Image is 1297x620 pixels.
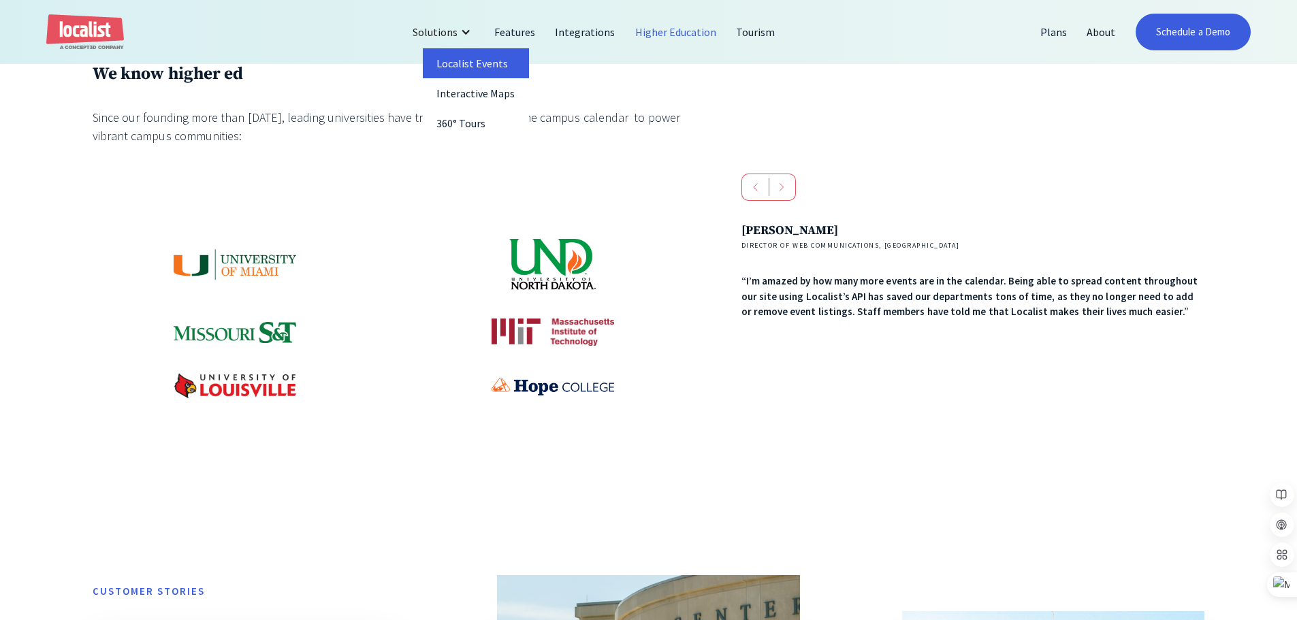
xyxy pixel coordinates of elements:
[93,584,1204,600] h6: CUstomer stories
[741,221,1204,320] div: 1 of 3
[741,240,1204,250] h4: Director of Web Communications, [GEOGRAPHIC_DATA]
[485,16,545,48] a: Features
[492,378,614,395] img: Hope College logo
[174,373,296,398] img: University of Louisville logo
[545,16,625,48] a: Integrations
[174,322,296,343] img: Missouri S&T logo
[93,63,694,84] h3: We know higher ed
[741,174,769,201] div: previous slide
[423,48,529,138] nav: Solutions
[769,174,796,201] div: next slide
[1136,14,1251,50] a: Schedule a Demo
[402,16,485,48] div: Solutions
[423,48,529,78] a: Localist Events
[492,319,614,346] img: Massachusetts Institute of Technology logo
[741,274,1204,320] div: “I’m amazed by how many more events are in the calendar. Being able to spread content throughout ...
[741,174,1204,335] div: carousel
[423,78,529,108] a: Interactive Maps
[46,14,124,50] a: home
[423,108,529,138] a: 360° Tours
[93,108,694,145] div: Since our founding more than [DATE], leading universities have trusted Localist’s online campus c...
[741,223,838,238] strong: [PERSON_NAME]
[174,248,296,280] img: University of Miami logo
[509,238,597,292] img: University of North Dakota logo
[413,24,458,40] div: Solutions
[726,16,785,48] a: Tourism
[1031,16,1077,48] a: Plans
[1077,16,1125,48] a: About
[626,16,727,48] a: Higher Education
